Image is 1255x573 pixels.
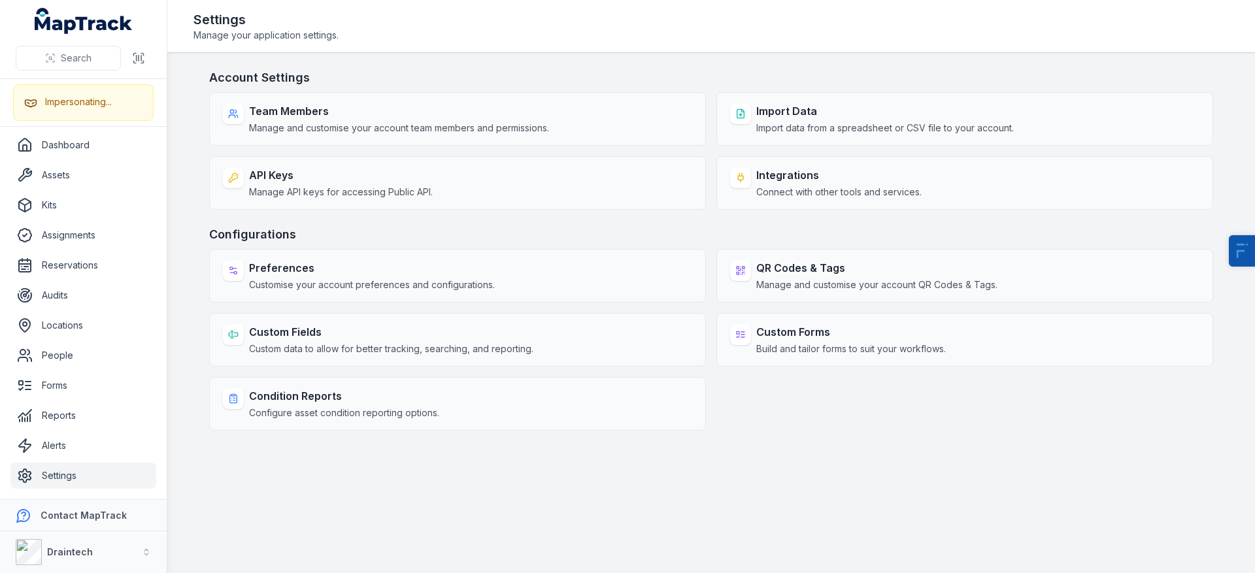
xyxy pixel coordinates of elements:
a: Custom FormsBuild and tailor forms to suit your workflows. [716,313,1213,367]
strong: Preferences [249,260,495,276]
a: Locations [10,312,156,338]
span: Custom data to allow for better tracking, searching, and reporting. [249,342,533,355]
a: Team MembersManage and customise your account team members and permissions. [209,92,706,146]
strong: Import Data [756,103,1014,119]
a: IntegrationsConnect with other tools and services. [716,156,1213,210]
h2: Settings [193,10,339,29]
a: Forms [10,372,156,399]
a: Condition ReportsConfigure asset condition reporting options. [209,377,706,431]
a: API KeysManage API keys for accessing Public API. [209,156,706,210]
strong: Contact MapTrack [41,510,127,521]
a: Reservations [10,252,156,278]
span: Import data from a spreadsheet or CSV file to your account. [756,122,1014,135]
strong: Custom Fields [249,324,533,340]
span: Manage and customise your account team members and permissions. [249,122,549,135]
span: Manage your application settings. [193,29,339,42]
span: Search [61,52,92,65]
a: Dashboard [10,132,156,158]
a: Assignments [10,222,156,248]
span: Configure asset condition reporting options. [249,406,439,419]
a: Audits [10,282,156,308]
span: Manage and customise your account QR Codes & Tags. [756,278,997,291]
strong: API Keys [249,167,433,183]
h3: Configurations [209,225,1213,244]
span: Customise your account preferences and configurations. [249,278,495,291]
a: MapTrack [35,8,133,34]
a: Settings [10,463,156,489]
a: Custom FieldsCustom data to allow for better tracking, searching, and reporting. [209,313,706,367]
strong: Integrations [756,167,922,183]
strong: Condition Reports [249,388,439,404]
h3: Account Settings [209,69,1213,87]
a: People [10,342,156,368]
span: Build and tailor forms to suit your workflows. [756,342,946,355]
a: Assets [10,162,156,188]
span: Manage API keys for accessing Public API. [249,186,433,199]
div: Impersonating... [45,95,112,108]
a: Reports [10,402,156,429]
a: Import DataImport data from a spreadsheet or CSV file to your account. [716,92,1213,146]
span: Connect with other tools and services. [756,186,922,199]
button: Search [16,46,121,71]
a: PreferencesCustomise your account preferences and configurations. [209,249,706,303]
strong: QR Codes & Tags [756,260,997,276]
strong: Custom Forms [756,324,946,340]
strong: Draintech [47,546,93,557]
strong: Team Members [249,103,549,119]
a: Kits [10,192,156,218]
a: Alerts [10,433,156,459]
a: QR Codes & TagsManage and customise your account QR Codes & Tags. [716,249,1213,303]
